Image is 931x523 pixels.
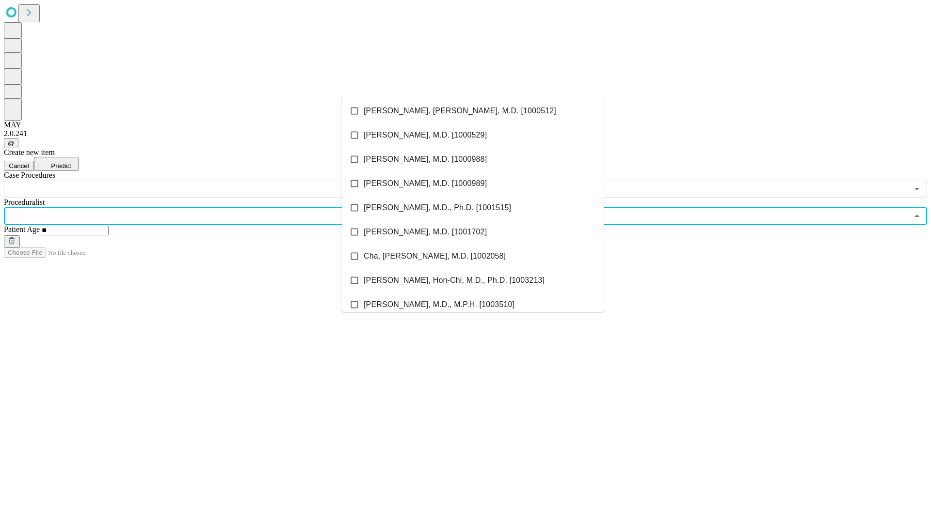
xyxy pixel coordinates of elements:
[364,202,511,214] span: [PERSON_NAME], M.D., Ph.D. [1001515]
[364,105,556,117] span: [PERSON_NAME], [PERSON_NAME], M.D. [1000512]
[4,129,927,138] div: 2.0.241
[364,154,487,165] span: [PERSON_NAME], M.D. [1000988]
[4,148,55,156] span: Create new item
[4,161,34,171] button: Cancel
[364,226,487,238] span: [PERSON_NAME], M.D. [1001702]
[364,299,514,310] span: [PERSON_NAME], M.D., M.P.H. [1003510]
[4,138,18,148] button: @
[364,275,545,286] span: [PERSON_NAME], Hon-Chi, M.D., Ph.D. [1003213]
[9,162,29,169] span: Cancel
[34,157,79,171] button: Predict
[910,182,924,196] button: Open
[364,129,487,141] span: [PERSON_NAME], M.D. [1000529]
[8,139,15,147] span: @
[4,121,927,129] div: MAY
[364,178,487,189] span: [PERSON_NAME], M.D. [1000989]
[4,171,55,179] span: Scheduled Procedure
[364,250,506,262] span: Cha, [PERSON_NAME], M.D. [1002058]
[4,198,45,206] span: Proceduralist
[910,209,924,223] button: Close
[51,162,71,169] span: Predict
[4,225,40,233] span: Patient Age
